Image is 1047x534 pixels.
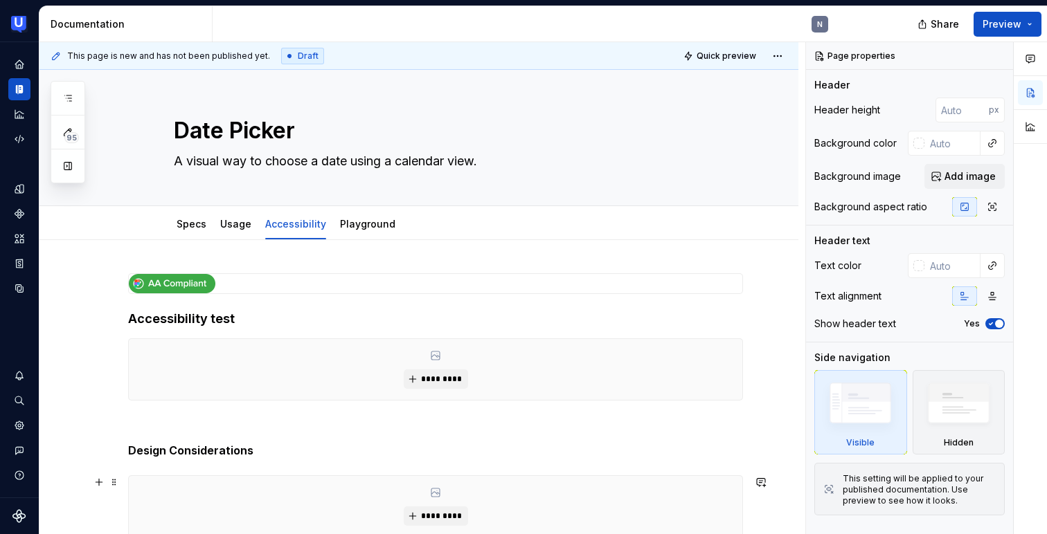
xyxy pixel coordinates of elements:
[129,274,215,293] img: c79a5073-33ef-43f5-b348-2b10d4e25e8e.png
[8,78,30,100] a: Documentation
[814,78,850,92] div: Header
[814,136,897,150] div: Background color
[814,289,882,303] div: Text alignment
[334,209,401,238] div: Playground
[51,17,206,31] div: Documentation
[843,473,996,506] div: This setting will be applied to your published documentation. Use preview to see how it looks.
[936,98,989,122] input: Auto
[8,365,30,387] button: Notifications
[924,164,1005,189] button: Add image
[8,53,30,75] a: Home
[983,17,1021,31] span: Preview
[8,103,30,125] a: Analytics
[924,131,981,156] input: Auto
[911,12,968,37] button: Share
[171,209,212,238] div: Specs
[128,311,235,326] strong: Accessibility test
[8,178,30,200] a: Design tokens
[12,509,26,523] svg: Supernova Logo
[989,104,999,116] p: px
[974,12,1041,37] button: Preview
[220,218,251,230] a: Usage
[814,103,880,117] div: Header height
[11,16,28,33] img: 41adf70f-fc1c-4662-8e2d-d2ab9c673b1b.png
[177,218,206,230] a: Specs
[128,443,253,457] strong: Design Considerations
[8,128,30,150] a: Code automation
[64,132,79,143] span: 95
[814,370,907,454] div: Visible
[215,209,257,238] div: Usage
[8,277,30,300] a: Data sources
[931,17,959,31] span: Share
[964,318,980,329] label: Yes
[944,437,974,448] div: Hidden
[67,50,270,62] span: This page is new and has not been published yet.
[814,169,901,183] div: Background image
[814,259,861,273] div: Text color
[814,200,927,214] div: Background aspect ratio
[260,209,332,238] div: Accessibility
[171,150,695,172] textarea: A visual way to choose a date using a calendar view.
[814,317,896,331] div: Show header text
[679,46,762,66] button: Quick preview
[846,437,875,448] div: Visible
[8,439,30,461] button: Contact support
[814,351,891,365] div: Side navigation
[8,252,30,275] a: Storybook stories
[8,228,30,250] a: Assets
[697,50,756,62] span: Quick preview
[814,234,870,248] div: Header text
[340,218,395,230] a: Playground
[8,414,30,436] a: Settings
[924,253,981,278] input: Auto
[298,50,319,62] span: Draft
[913,370,1005,454] div: Hidden
[265,218,326,230] a: Accessibility
[817,19,823,30] div: N
[171,114,695,147] textarea: Date Picker
[945,169,996,183] span: Add image
[8,203,30,225] a: Components
[8,389,30,412] button: Search ⌘K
